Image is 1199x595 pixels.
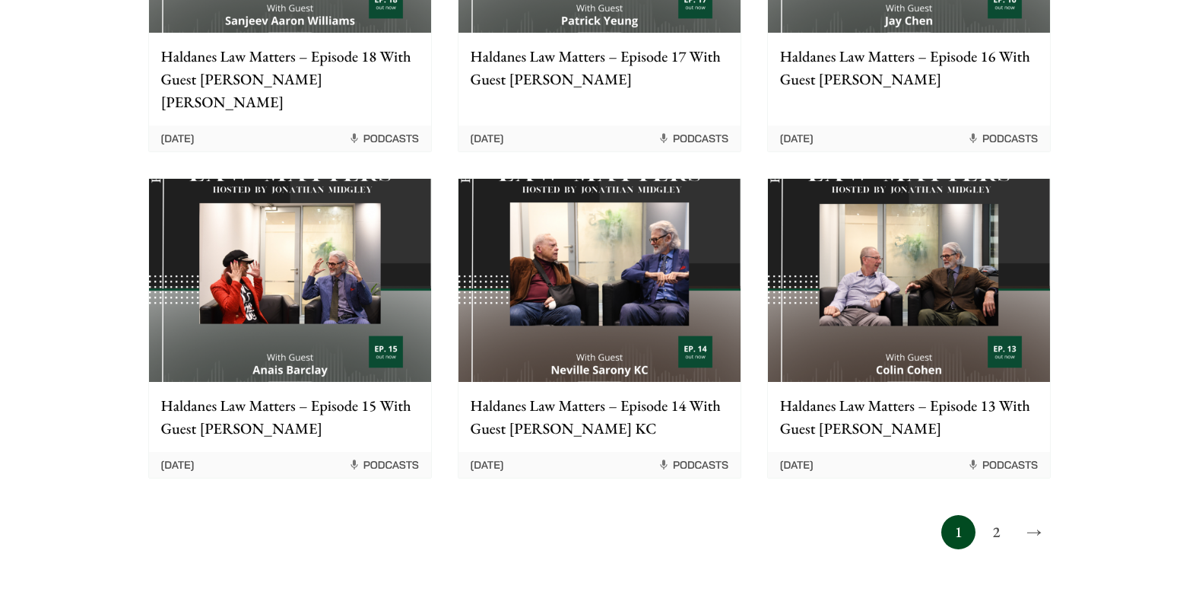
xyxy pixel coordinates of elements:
a: 2 [979,515,1013,549]
a: Haldanes Law Matters – Episode 13 With Guest [PERSON_NAME] [DATE] Podcasts [767,178,1051,479]
span: Podcasts [967,132,1038,145]
time: [DATE] [161,458,195,472]
time: [DATE] [471,458,504,472]
p: Haldanes Law Matters – Episode 18 With Guest [PERSON_NAME] [PERSON_NAME] [161,45,419,113]
p: Haldanes Law Matters – Episode 14 With Guest [PERSON_NAME] KC [471,394,728,440]
span: Podcasts [658,458,728,472]
span: Podcasts [658,132,728,145]
a: → [1017,515,1052,549]
span: Podcasts [348,132,419,145]
time: [DATE] [780,132,814,145]
time: [DATE] [471,132,504,145]
p: Haldanes Law Matters – Episode 16 With Guest [PERSON_NAME] [780,45,1038,91]
p: Haldanes Law Matters – Episode 17 With Guest [PERSON_NAME] [471,45,728,91]
span: Podcasts [967,458,1038,472]
p: Haldanes Law Matters – Episode 15 With Guest [PERSON_NAME] [161,394,419,440]
a: Haldanes Law Matters – Episode 14 With Guest [PERSON_NAME] KC [DATE] Podcasts [458,178,741,479]
span: Podcasts [348,458,419,472]
a: Haldanes Law Matters – Episode 15 With Guest [PERSON_NAME] [DATE] Podcasts [148,178,432,479]
nav: Posts pagination [148,515,1052,549]
span: 1 [941,515,975,549]
time: [DATE] [161,132,195,145]
time: [DATE] [780,458,814,472]
p: Haldanes Law Matters – Episode 13 With Guest [PERSON_NAME] [780,394,1038,440]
